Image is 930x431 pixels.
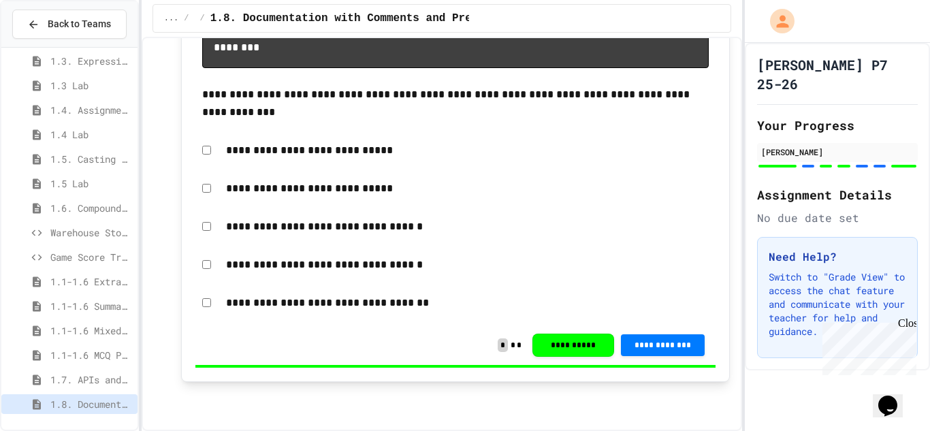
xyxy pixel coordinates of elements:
span: 1.1-1.6 MCQ Practice [50,348,132,362]
span: / [184,13,189,24]
h1: [PERSON_NAME] P7 25-26 [757,55,918,93]
span: Back to Teams [48,17,111,31]
iframe: chat widget [873,377,916,417]
h2: Your Progress [757,116,918,135]
h2: Assignment Details [757,185,918,204]
span: 1.6. Compound Assignment Operators [50,201,132,215]
span: 1.3. Expressions and Output [New] [50,54,132,68]
span: 1.8. Documentation with Comments and Preconditions [50,397,132,411]
span: 1.4 Lab [50,127,132,142]
span: / [200,13,205,24]
span: Warehouse Stock Calculator [50,225,132,240]
div: My Account [756,5,798,37]
button: Back to Teams [12,10,127,39]
span: 1.7. APIs and Libraries [50,372,132,387]
div: No due date set [757,210,918,226]
span: 1.5. Casting and Ranges of Values [50,152,132,166]
span: 1.3 Lab [50,78,132,93]
iframe: chat widget [817,317,916,375]
span: 1.1-1.6 Summary [50,299,132,313]
p: Switch to "Grade View" to access the chat feature and communicate with your teacher for help and ... [769,270,906,338]
span: ... [164,13,179,24]
span: 1.8. Documentation with Comments and Preconditions [210,10,537,27]
span: 1.1-1.6 Extra Coding Practice [50,274,132,289]
span: 1.1-1.6 Mixed Up Code Practice [50,323,132,338]
span: 1.4. Assignment and Input [50,103,132,117]
h3: Need Help? [769,249,906,265]
div: [PERSON_NAME] [761,146,914,158]
div: Chat with us now!Close [5,5,94,86]
span: Game Score Tracker [50,250,132,264]
span: 1.5 Lab [50,176,132,191]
